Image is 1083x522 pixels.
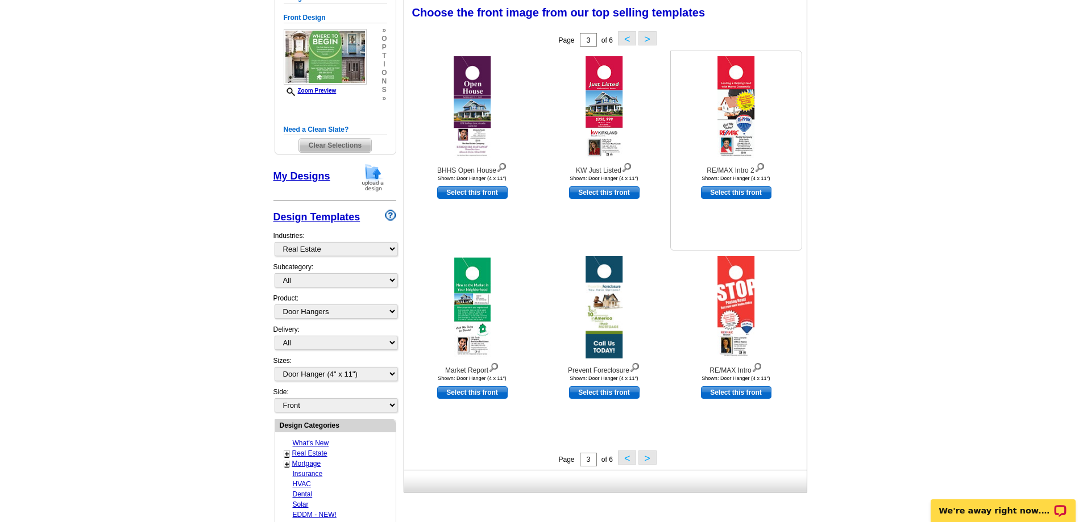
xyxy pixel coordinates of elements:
a: Zoom Preview [284,87,337,94]
div: Shown: Door Hanger (4 x 11") [674,176,799,181]
div: Market Report [410,360,535,375]
a: use this design [701,386,771,399]
a: EDDM - NEW! [293,511,337,519]
a: Dental [293,490,313,498]
img: GENPJF_FirstStep_All.jpg [284,29,367,85]
img: RE/MAX Intro 2 [717,56,755,158]
img: view design details [496,160,507,173]
div: Subcategory: [273,262,396,293]
img: view design details [621,160,632,173]
a: use this design [569,386,640,399]
div: RE/MAX Intro 2 [674,160,799,176]
a: Design Templates [273,211,360,223]
img: upload-design [358,163,388,192]
div: RE/MAX Intro [674,360,799,375]
div: Sizes: [273,356,396,387]
div: Shown: Door Hanger (4 x 11") [410,176,535,181]
a: My Designs [273,170,330,182]
a: use this design [569,186,640,199]
span: o [381,69,387,77]
div: Side: [273,387,396,414]
span: » [381,94,387,103]
img: view design details [754,160,765,173]
span: Page [558,36,574,44]
h5: Front Design [284,12,387,23]
span: Clear Selections [299,139,371,152]
img: view design details [488,360,499,373]
button: > [638,31,657,45]
a: use this design [701,186,771,199]
div: Product: [273,293,396,324]
span: i [381,60,387,69]
img: Market Report [454,258,491,357]
img: BHHS Open House [454,56,491,158]
span: of 6 [601,36,613,44]
div: BHHS Open House [410,160,535,176]
span: » [381,26,387,35]
div: Design Categories [275,420,396,431]
a: HVAC [293,480,311,488]
img: Prevent Foreclosure [586,256,623,358]
button: < [618,31,636,45]
a: What's New [293,439,329,447]
span: Page [558,456,574,463]
button: < [618,450,636,465]
a: use this design [437,186,508,199]
a: + [285,449,289,458]
img: RE/MAX Intro [717,256,755,358]
a: Real Estate [292,449,327,457]
a: use this design [437,386,508,399]
a: Insurance [293,470,323,478]
div: Shown: Door Hanger (4 x 11") [674,375,799,381]
div: Prevent Foreclosure [542,360,667,375]
span: o [381,35,387,43]
span: t [381,52,387,60]
a: Mortgage [292,460,321,467]
div: Delivery: [273,324,396,356]
img: view design details [629,360,640,373]
span: of 6 [601,456,613,463]
a: + [285,460,289,469]
div: Shown: Door Hanger (4 x 11") [410,375,535,381]
span: Choose the front image from our top selling templates [412,6,706,19]
img: view design details [752,360,762,373]
img: KW Just Listed [586,56,623,158]
div: Shown: Door Hanger (4 x 11") [542,176,667,181]
img: design-wizard-help-icon.png [385,210,396,221]
a: Solar [293,500,309,508]
div: Shown: Door Hanger (4 x 11") [542,375,667,381]
button: > [638,450,657,465]
span: p [381,43,387,52]
h5: Need a Clean Slate? [284,124,387,135]
div: Industries: [273,225,396,262]
div: KW Just Listed [542,160,667,176]
span: s [381,86,387,94]
iframe: LiveChat chat widget [923,486,1083,522]
span: n [381,77,387,86]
